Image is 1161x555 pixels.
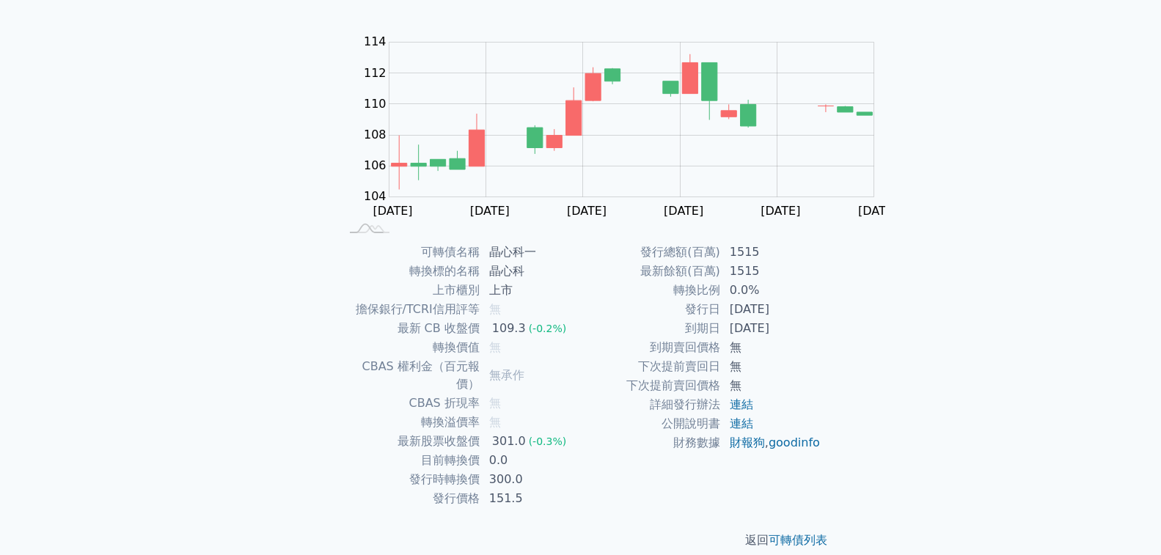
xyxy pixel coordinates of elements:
td: 轉換比例 [581,281,721,300]
a: 可轉債列表 [769,533,827,547]
td: 發行價格 [340,489,480,508]
a: 財報狗 [730,435,765,449]
tspan: 104 [364,189,387,203]
td: 無 [721,338,821,357]
td: 發行總額(百萬) [581,243,721,262]
td: 下次提前賣回日 [581,357,721,376]
td: 無 [721,357,821,376]
td: 上市 [480,281,581,300]
div: 109.3 [489,320,529,337]
td: 詳細發行辦法 [581,395,721,414]
span: 無 [489,396,501,410]
span: (-0.2%) [529,323,567,334]
td: , [721,433,821,452]
tspan: 112 [364,66,387,80]
tspan: 114 [364,34,387,48]
td: 上市櫃別 [340,281,480,300]
td: 最新餘額(百萬) [581,262,721,281]
p: 返回 [323,532,839,549]
td: 晶心科一 [480,243,581,262]
a: 連結 [730,397,753,411]
td: [DATE] [721,319,821,338]
a: goodinfo [769,435,820,449]
span: 無 [489,415,501,429]
td: 可轉債名稱 [340,243,480,262]
td: 0.0 [480,451,581,470]
td: 1515 [721,262,821,281]
tspan: [DATE] [664,204,703,218]
tspan: 106 [364,158,387,172]
tspan: 108 [364,128,387,141]
td: 轉換標的名稱 [340,262,480,281]
td: 最新 CB 收盤價 [340,319,480,338]
td: 無 [721,376,821,395]
td: 到期賣回價格 [581,338,721,357]
td: 300.0 [480,470,581,489]
td: 到期日 [581,319,721,338]
td: 目前轉換價 [340,451,480,470]
span: 無承作 [489,368,524,382]
div: 301.0 [489,433,529,450]
td: 151.5 [480,489,581,508]
a: 連結 [730,416,753,430]
td: 公開說明書 [581,414,721,433]
td: 下次提前賣回價格 [581,376,721,395]
g: Chart [356,34,898,218]
td: 擔保銀行/TCRI信用評等 [340,300,480,319]
span: 無 [489,302,501,316]
span: (-0.3%) [529,435,567,447]
td: [DATE] [721,300,821,319]
td: 0.0% [721,281,821,300]
td: 1515 [721,243,821,262]
td: 發行時轉換價 [340,470,480,489]
td: CBAS 折現率 [340,394,480,413]
td: 晶心科 [480,262,581,281]
td: 轉換溢價率 [340,413,480,432]
tspan: 110 [364,97,387,111]
span: 無 [489,340,501,354]
td: 財務數據 [581,433,721,452]
tspan: [DATE] [858,204,898,218]
tspan: [DATE] [761,204,800,218]
td: 最新股票收盤價 [340,432,480,451]
tspan: [DATE] [567,204,607,218]
tspan: [DATE] [373,204,413,218]
tspan: [DATE] [470,204,510,218]
td: CBAS 權利金（百元報價） [340,357,480,394]
td: 發行日 [581,300,721,319]
td: 轉換價值 [340,338,480,357]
